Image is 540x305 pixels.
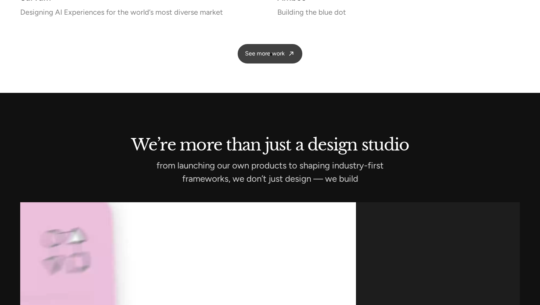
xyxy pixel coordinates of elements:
[20,137,520,150] h2: We’re more than just a design studio
[245,50,285,58] span: See more work
[20,9,263,14] p: Designing AI Experiences for the world’s most diverse market
[277,9,520,14] p: Building the blue dot
[132,162,408,182] p: from launching our own products to shaping industry-first frameworks, we don’t just design — we b...
[238,44,302,63] a: See more work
